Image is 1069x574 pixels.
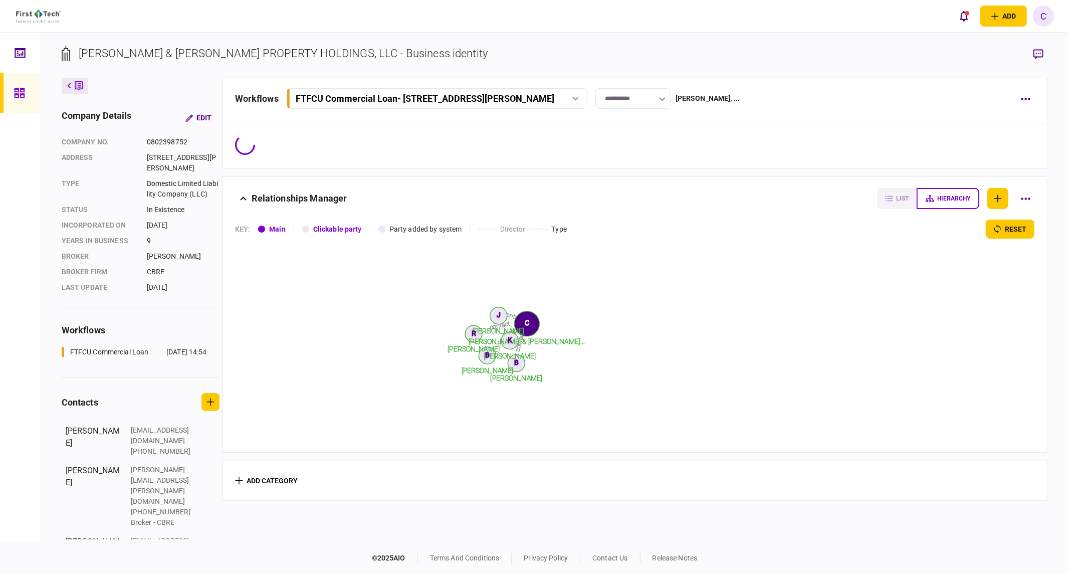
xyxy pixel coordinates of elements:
[235,92,279,105] div: workflows
[62,347,207,357] a: FTFCU Commercial Loan[DATE] 14:54
[514,358,519,366] text: B
[235,477,298,485] button: add category
[372,553,418,563] div: © 2025 AIO
[953,6,974,27] button: open notifications list
[62,282,137,293] div: last update
[147,137,220,147] div: 0802398752
[986,220,1034,239] button: reset
[269,224,286,235] div: Main
[252,188,347,209] div: Relationships Manager
[62,205,137,215] div: status
[62,323,220,337] div: workflows
[524,554,568,562] a: privacy policy
[937,195,970,202] span: hierarchy
[62,251,137,262] div: Broker
[287,88,587,109] button: FTFCU Commercial Loan- [STREET_ADDRESS][PERSON_NAME]
[917,188,979,209] button: hierarchy
[131,446,196,457] div: [PHONE_NUMBER]
[551,224,567,235] div: Type
[462,367,514,375] tspan: [PERSON_NAME]
[592,554,627,562] a: contact us
[79,45,488,62] div: [PERSON_NAME] & [PERSON_NAME] PROPERTY HOLDINGS, LLC - Business identity
[62,220,137,231] div: incorporated on
[448,345,500,353] tspan: [PERSON_NAME]
[1033,6,1054,27] button: C
[131,517,196,528] div: Broker - CBRE
[653,554,698,562] a: release notes
[131,465,196,507] div: [PERSON_NAME][EMAIL_ADDRESS][PERSON_NAME][DOMAIN_NAME]
[676,93,740,104] div: [PERSON_NAME] , ...
[147,236,220,246] div: 9
[489,320,511,331] text: contact
[62,137,137,147] div: company no.
[525,319,529,327] text: C
[389,224,462,235] div: Party added by system
[469,337,585,345] tspan: [PERSON_NAME] & [PERSON_NAME]...
[70,347,149,357] div: FTFCU Commercial Loan
[503,310,524,323] text: contact
[472,329,476,337] text: R
[147,251,220,262] div: [PERSON_NAME]
[147,152,220,173] div: [STREET_ADDRESS][PERSON_NAME]
[147,282,220,293] div: [DATE]
[147,205,220,215] div: In Existence
[131,536,196,567] div: [EMAIL_ADDRESS][PERSON_NAME][DOMAIN_NAME]
[508,336,512,344] text: K
[62,396,98,409] div: contacts
[66,465,121,528] div: [PERSON_NAME]
[235,224,251,235] div: KEY :
[66,425,121,457] div: [PERSON_NAME]
[896,195,909,202] span: list
[147,220,220,231] div: [DATE]
[473,327,525,335] tspan: [PERSON_NAME]
[62,236,137,246] div: years in business
[147,267,220,277] div: CBRE
[497,311,501,319] text: J
[430,554,500,562] a: terms and conditions
[62,152,137,173] div: address
[313,224,362,235] div: Clickable party
[131,425,196,446] div: [EMAIL_ADDRESS][DOMAIN_NAME]
[177,109,220,127] button: Edit
[484,352,536,360] tspan: [PERSON_NAME]
[166,347,207,357] div: [DATE] 14:54
[491,374,543,382] tspan: [PERSON_NAME]
[877,188,917,209] button: list
[62,178,137,200] div: Type
[296,93,554,104] div: FTFCU Commercial Loan - [STREET_ADDRESS][PERSON_NAME]
[16,10,61,23] img: client company logo
[980,6,1027,27] button: open adding identity options
[131,507,196,517] div: [PHONE_NUMBER]
[62,109,132,127] div: company details
[147,178,220,200] div: Domestic Limited Liability Company (LLC)
[485,351,490,359] text: B
[62,267,137,277] div: broker firm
